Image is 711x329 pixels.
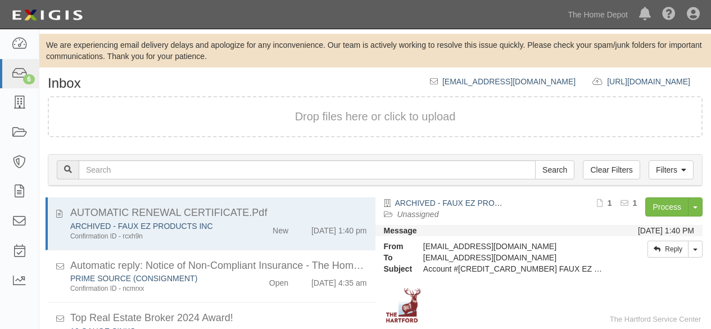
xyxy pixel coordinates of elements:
h1: Inbox [48,76,81,91]
b: 1 [633,199,637,208]
a: The Home Depot [562,3,633,26]
strong: From [375,241,415,252]
i: Help Center - Complianz [662,8,676,21]
div: New [273,220,288,236]
a: [URL][DOMAIN_NAME] [607,77,703,86]
a: Unassigned [397,210,439,219]
div: 6 [23,74,35,84]
a: PRIME SOURCE (CONSIGNMENT) [70,274,197,283]
a: Clear Filters [583,160,640,179]
a: [EMAIL_ADDRESS][DOMAIN_NAME] [442,77,576,86]
div: Open [269,273,288,289]
div: party-tmphnn@sbainsurance.homedepot.com [415,252,613,263]
div: [DATE] 4:35 am [311,273,367,289]
div: Automatic reply: Notice of Non-Compliant Insurance - The Home Depot [70,259,367,273]
img: logo-5460c22ac91f19d4615b14bd174203de0afe785f0fc80cf4dbbc73dc1793850b.png [8,5,86,25]
div: [DATE] 1:40 PM [638,225,694,236]
strong: Subject [375,263,415,274]
div: We are experiencing email delivery delays and apologize for any inconvenience. Our team is active... [39,39,711,62]
a: Filters [649,160,694,179]
div: [DATE] 1:40 pm [311,220,367,236]
div: Confirmation ID - ncmrxx [70,284,236,294]
a: ARCHIVED - FAUX EZ PRODUCTS INC [70,222,213,231]
strong: Message [384,226,417,235]
a: Process [645,197,689,217]
a: ARCHIVED - FAUX EZ PRODUCTS INC [395,199,538,208]
b: 1 [608,199,612,208]
div: [EMAIL_ADDRESS][DOMAIN_NAME] [415,241,613,252]
div: Account #100000002219607 FAUX EZ PRODUCTS INC [415,263,613,274]
div: AUTOMATIC RENEWAL CERTIFICATE.Pdf [70,206,367,220]
div: Top Real Estate Broker 2024 Award! [70,311,367,326]
img: The Hartford [384,286,423,325]
button: Drop files here or click to upload [295,109,456,125]
input: Search [535,160,574,179]
div: Confirmation ID - rcxh9n [70,232,236,241]
div: ARCHIVED - FAUX EZ PRODUCTS INC [70,220,236,232]
input: Search [79,160,536,179]
strong: To [375,252,415,263]
a: Reply [647,241,689,258]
